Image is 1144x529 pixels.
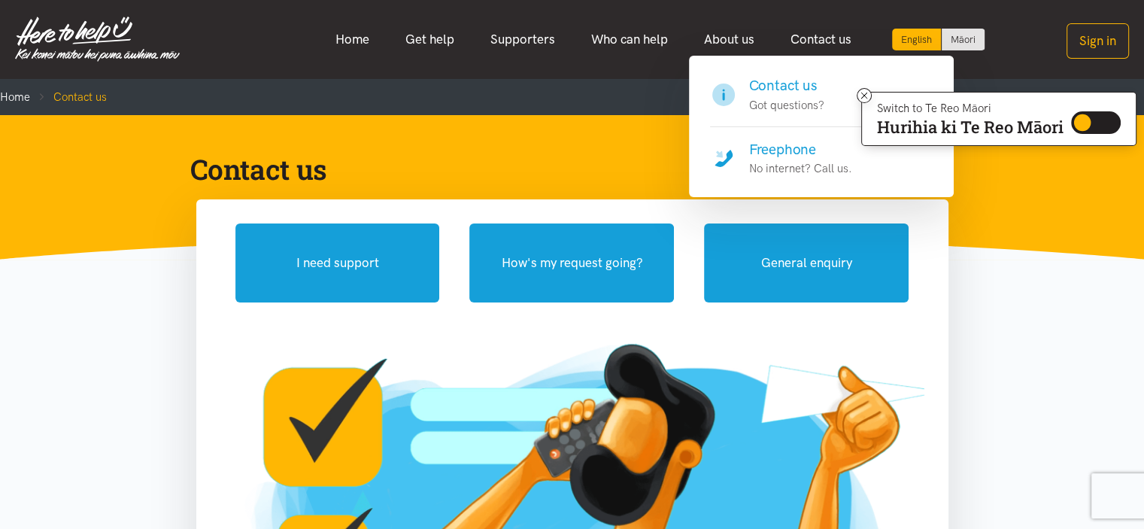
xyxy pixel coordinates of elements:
a: Freephone No internet? Call us. [710,127,933,178]
a: Switch to Te Reo Māori [942,29,985,50]
button: Sign in [1067,23,1129,59]
button: I need support [235,223,440,303]
a: Contact us [772,23,869,56]
div: Current language [892,29,942,50]
div: Contact us [689,56,954,197]
button: General enquiry [704,223,909,303]
a: Supporters [472,23,573,56]
p: Hurihia ki Te Reo Māori [877,120,1064,134]
a: Home [317,23,387,56]
a: Get help [387,23,472,56]
h4: Contact us [749,75,824,96]
button: How's my request going? [469,223,674,303]
p: Got questions? [749,96,824,114]
img: Home [15,17,180,62]
h1: Contact us [190,151,930,187]
p: Switch to Te Reo Māori [877,104,1064,113]
a: Contact us Got questions? [710,75,933,127]
div: Language toggle [892,29,985,50]
a: About us [686,23,772,56]
a: Who can help [573,23,686,56]
h4: Freephone [749,139,852,160]
li: Contact us [30,88,107,106]
p: No internet? Call us. [749,160,852,178]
